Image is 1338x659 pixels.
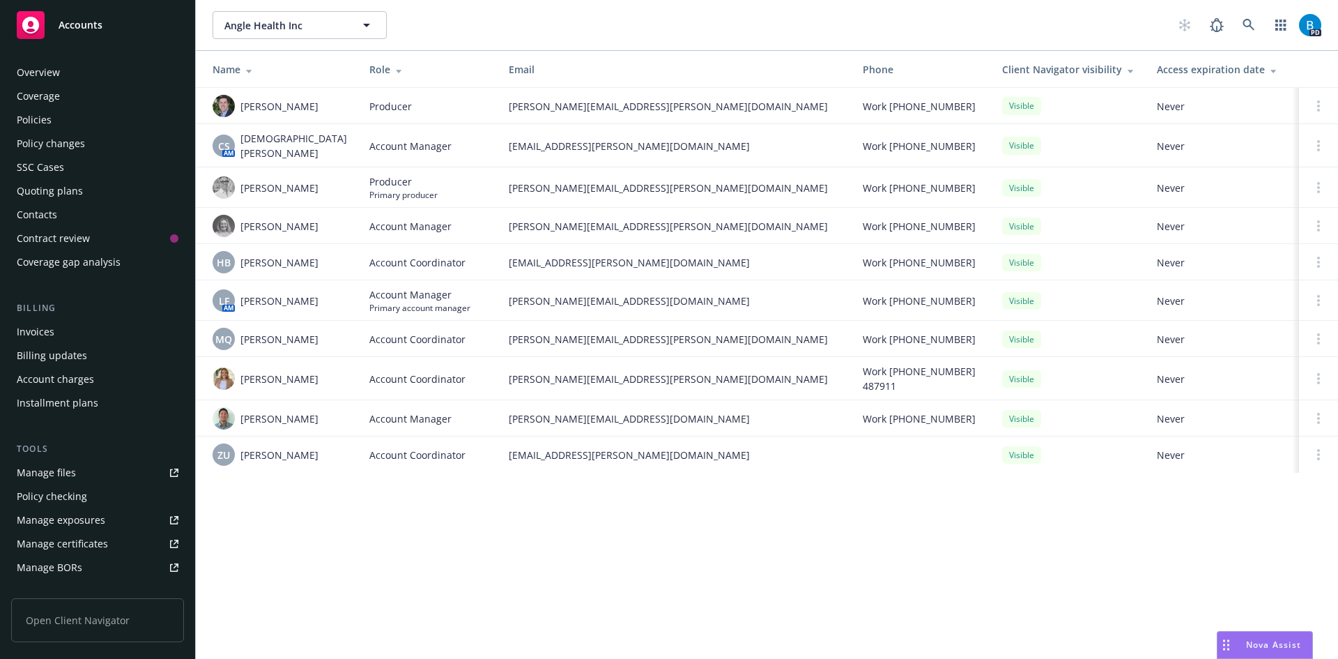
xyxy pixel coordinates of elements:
div: Manage certificates [17,533,108,555]
div: Manage exposures [17,509,105,531]
a: Accounts [11,6,184,45]
a: Manage certificates [11,533,184,555]
div: Visible [1002,292,1041,310]
img: photo [213,407,235,430]
div: Contacts [17,204,57,226]
span: [PERSON_NAME][EMAIL_ADDRESS][DOMAIN_NAME] [509,294,840,308]
div: Name [213,62,347,77]
div: Visible [1002,97,1041,114]
span: [PERSON_NAME][EMAIL_ADDRESS][DOMAIN_NAME] [509,411,840,426]
div: Visible [1002,331,1041,348]
div: Invoices [17,321,54,343]
span: Never [1157,219,1288,234]
span: Never [1157,411,1288,426]
button: Nova Assist [1217,631,1313,659]
div: Billing [11,301,184,315]
span: HB [217,255,231,270]
span: [PERSON_NAME] [240,181,318,195]
a: SSC Cases [11,156,184,179]
span: Never [1157,181,1288,195]
img: photo [1299,14,1321,36]
span: Never [1157,99,1288,114]
span: [PERSON_NAME][EMAIL_ADDRESS][PERSON_NAME][DOMAIN_NAME] [509,99,840,114]
div: Visible [1002,254,1041,271]
span: [EMAIL_ADDRESS][PERSON_NAME][DOMAIN_NAME] [509,139,840,153]
span: Work [PHONE_NUMBER] [863,332,976,347]
div: Tools [11,442,184,456]
span: [PERSON_NAME] [240,332,318,347]
span: Work [PHONE_NUMBER] [863,255,976,270]
span: [PERSON_NAME][EMAIL_ADDRESS][PERSON_NAME][DOMAIN_NAME] [509,372,840,386]
span: Manage exposures [11,509,184,531]
span: LF [219,294,229,308]
div: Drag to move [1217,632,1235,658]
a: Invoices [11,321,184,343]
span: Account Manager [369,219,452,234]
span: Account Coordinator [369,332,466,347]
div: Quoting plans [17,180,83,202]
a: Manage BORs [11,556,184,579]
span: ZU [217,448,230,462]
span: Accounts [59,20,102,31]
div: Overview [17,61,60,84]
span: [EMAIL_ADDRESS][PERSON_NAME][DOMAIN_NAME] [509,255,840,270]
span: Work [PHONE_NUMBER] 487911 [863,364,980,393]
a: Search [1235,11,1263,39]
div: Manage BORs [17,556,82,579]
span: Work [PHONE_NUMBER] [863,181,976,195]
span: Account Manager [369,411,452,426]
div: Visible [1002,179,1041,197]
span: Never [1157,372,1288,386]
span: Never [1157,139,1288,153]
span: Producer [369,99,412,114]
span: Open Client Navigator [11,598,184,642]
span: Work [PHONE_NUMBER] [863,294,976,308]
div: Visible [1002,370,1041,388]
div: Visible [1002,218,1041,235]
div: Client Navigator visibility [1002,62,1135,77]
span: [EMAIL_ADDRESS][PERSON_NAME][DOMAIN_NAME] [509,448,840,462]
div: Access expiration date [1157,62,1288,77]
span: [PERSON_NAME][EMAIL_ADDRESS][PERSON_NAME][DOMAIN_NAME] [509,219,840,234]
div: Visible [1002,410,1041,427]
a: Summary of insurance [11,580,184,603]
span: Account Manager [369,287,470,302]
span: Primary producer [369,189,438,201]
span: [PERSON_NAME] [240,411,318,426]
img: photo [213,95,235,117]
a: Start snowing [1171,11,1199,39]
span: Work [PHONE_NUMBER] [863,411,976,426]
span: Primary account manager [369,302,470,314]
a: Contract review [11,227,184,250]
span: MQ [215,332,232,347]
span: CS [218,139,230,153]
a: Overview [11,61,184,84]
span: Nova Assist [1246,639,1301,651]
a: Coverage [11,85,184,107]
span: Account Coordinator [369,372,466,386]
span: Account Manager [369,139,452,153]
div: Coverage gap analysis [17,251,121,273]
a: Manage files [11,462,184,484]
span: [PERSON_NAME] [240,99,318,114]
div: Email [509,62,840,77]
a: Quoting plans [11,180,184,202]
img: photo [213,368,235,390]
div: Coverage [17,85,60,107]
img: photo [213,176,235,199]
span: Work [PHONE_NUMBER] [863,99,976,114]
span: [PERSON_NAME][EMAIL_ADDRESS][PERSON_NAME][DOMAIN_NAME] [509,181,840,195]
div: Policy checking [17,485,87,508]
a: Policy changes [11,132,184,155]
span: Work [PHONE_NUMBER] [863,219,976,234]
div: SSC Cases [17,156,64,179]
a: Policy checking [11,485,184,508]
span: Never [1157,255,1288,270]
a: Switch app [1267,11,1295,39]
div: Visible [1002,137,1041,154]
span: Never [1157,448,1288,462]
div: Manage files [17,462,76,484]
span: [PERSON_NAME] [240,219,318,234]
span: Never [1157,294,1288,308]
span: Never [1157,332,1288,347]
